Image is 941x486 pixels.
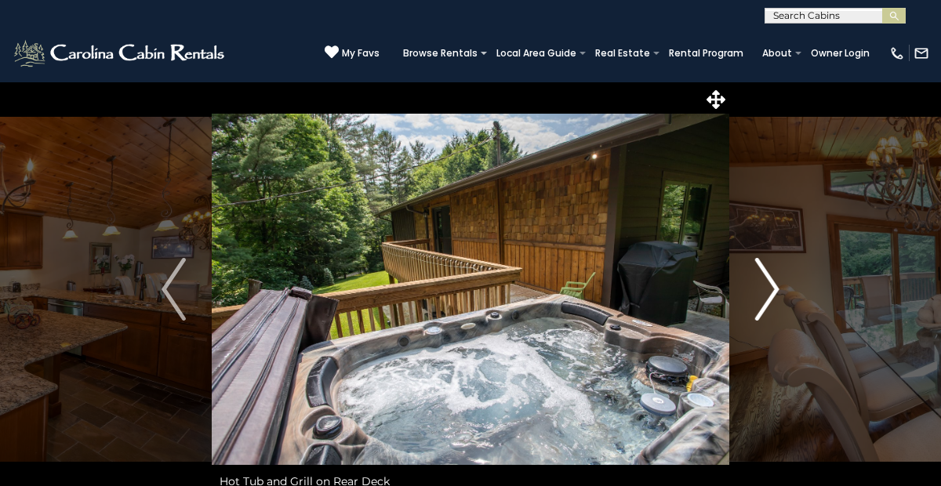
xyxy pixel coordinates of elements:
[587,42,658,64] a: Real Estate
[661,42,751,64] a: Rental Program
[342,46,380,60] span: My Favs
[889,45,905,61] img: phone-regular-white.png
[914,45,929,61] img: mail-regular-white.png
[395,42,485,64] a: Browse Rentals
[12,38,229,69] img: White-1-2.png
[325,45,380,61] a: My Favs
[755,258,779,321] img: arrow
[754,42,800,64] a: About
[162,258,185,321] img: arrow
[489,42,584,64] a: Local Area Guide
[803,42,877,64] a: Owner Login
